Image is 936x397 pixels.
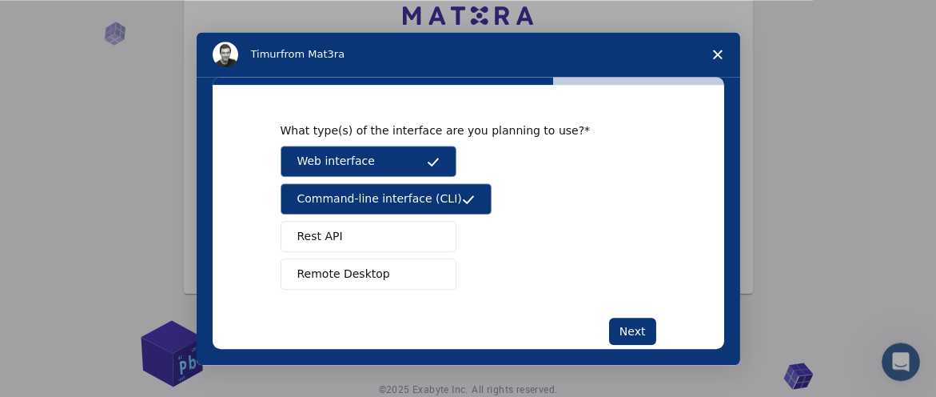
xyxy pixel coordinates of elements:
span: Support [32,11,90,26]
div: What type(s) of the interface are you planning to use? [281,123,632,138]
button: Rest API [281,221,456,252]
button: Web interface [281,146,456,177]
button: Next [609,318,656,345]
span: Remote Desktop [297,266,390,283]
span: Command-line interface (CLI) [297,190,462,207]
span: Rest API [297,228,343,245]
span: Web interface [297,153,375,170]
img: Profile image for Timur [213,42,238,67]
span: Close survey [695,32,740,77]
span: Timur [251,48,281,60]
span: from Mat3ra [281,48,345,60]
button: Command-line interface (CLI) [281,183,492,215]
button: Remote Desktop [281,259,456,290]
